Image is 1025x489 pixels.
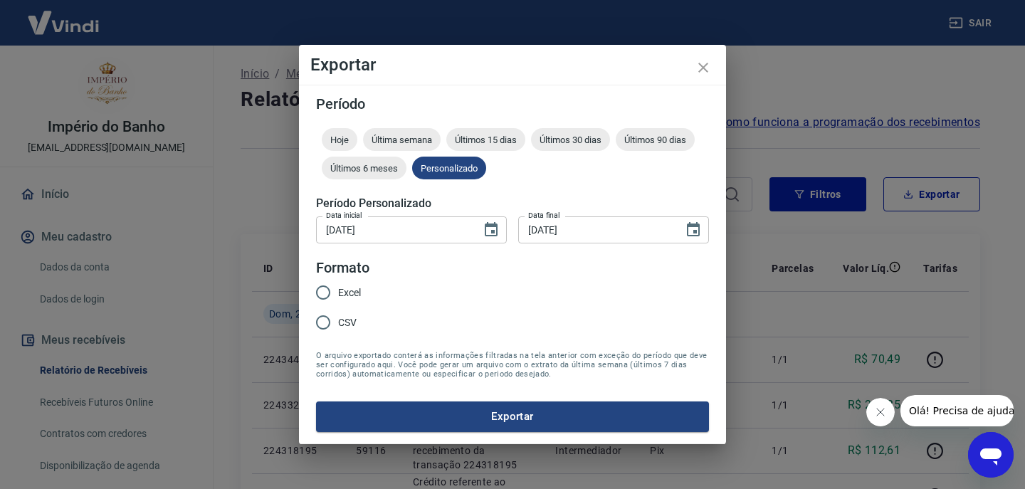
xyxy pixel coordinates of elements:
span: Excel [338,285,361,300]
input: DD/MM/YYYY [518,216,673,243]
button: close [686,51,720,85]
legend: Formato [316,258,369,278]
h5: Período Personalizado [316,196,709,211]
span: Última semana [363,135,441,145]
span: Últimos 6 meses [322,163,406,174]
span: Hoje [322,135,357,145]
div: Últimos 30 dias [531,128,610,151]
span: Últimos 15 dias [446,135,525,145]
button: Choose date, selected date is 22 de ago de 2025 [477,216,505,244]
button: Choose date, selected date is 24 de ago de 2025 [679,216,708,244]
div: Última semana [363,128,441,151]
div: Últimos 15 dias [446,128,525,151]
span: Personalizado [412,163,486,174]
button: Exportar [316,401,709,431]
div: Hoje [322,128,357,151]
span: O arquivo exportado conterá as informações filtradas na tela anterior com exceção do período que ... [316,351,709,379]
div: Últimos 6 meses [322,157,406,179]
h4: Exportar [310,56,715,73]
iframe: Fechar mensagem [866,398,895,426]
div: Últimos 90 dias [616,128,695,151]
label: Data final [528,210,560,221]
h5: Período [316,97,709,111]
div: Personalizado [412,157,486,179]
iframe: Botão para abrir a janela de mensagens [968,432,1014,478]
span: Olá! Precisa de ajuda? [9,10,120,21]
span: Últimos 90 dias [616,135,695,145]
iframe: Mensagem da empresa [900,395,1014,426]
span: CSV [338,315,357,330]
input: DD/MM/YYYY [316,216,471,243]
label: Data inicial [326,210,362,221]
span: Últimos 30 dias [531,135,610,145]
